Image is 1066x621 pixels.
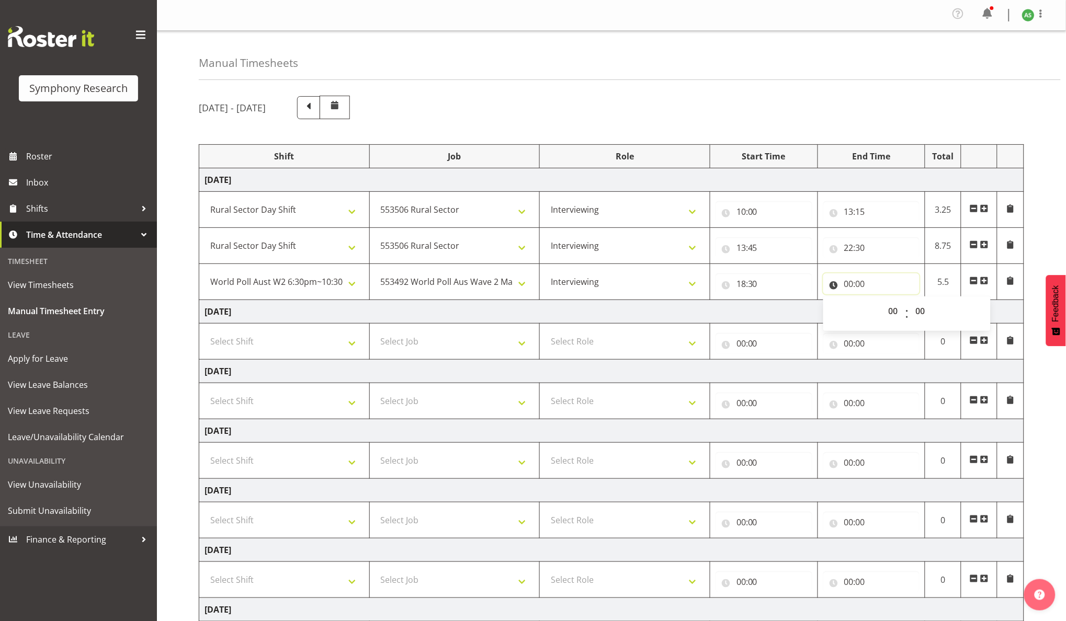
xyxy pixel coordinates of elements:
span: Feedback [1051,285,1061,322]
img: help-xxl-2.png [1035,590,1045,600]
td: 0 [925,324,961,360]
span: View Leave Requests [8,403,149,419]
span: View Leave Balances [8,377,149,393]
td: 3.25 [925,192,961,228]
input: Click to select... [716,333,812,354]
td: 5.5 [925,264,961,300]
td: [DATE] [199,168,1024,192]
input: Click to select... [823,393,920,413]
input: Click to select... [716,571,812,592]
input: Click to select... [823,452,920,473]
td: [DATE] [199,360,1024,383]
img: Rosterit website logo [8,26,94,47]
input: Click to select... [823,273,920,294]
a: View Timesheets [3,272,154,298]
input: Click to select... [716,273,812,294]
input: Click to select... [716,237,812,258]
img: ange-steiger11422.jpg [1022,9,1035,21]
span: Apply for Leave [8,351,149,366]
td: [DATE] [199,300,1024,324]
input: Click to select... [823,512,920,533]
input: Click to select... [823,571,920,592]
a: View Unavailability [3,471,154,498]
a: View Leave Requests [3,398,154,424]
span: Submit Unavailability [8,503,149,519]
span: View Timesheets [8,277,149,293]
a: View Leave Balances [3,372,154,398]
a: Leave/Unavailability Calendar [3,424,154,450]
div: Start Time [716,150,812,163]
td: [DATE] [199,538,1024,562]
a: Manual Timesheet Entry [3,298,154,324]
td: 8.75 [925,228,961,264]
td: 0 [925,502,961,538]
a: Submit Unavailability [3,498,154,524]
span: : [905,301,909,327]
div: Unavailability [3,450,154,471]
div: Job [375,150,535,163]
h4: Manual Timesheets [199,57,298,69]
span: Inbox [26,175,152,190]
span: Shifts [26,201,136,216]
input: Click to select... [716,393,812,413]
input: Click to select... [716,201,812,222]
td: 0 [925,562,961,598]
div: Role [545,150,705,163]
input: Click to select... [823,237,920,258]
div: Shift [205,150,364,163]
div: Total [931,150,956,163]
span: Leave/Unavailability Calendar [8,429,149,445]
button: Feedback - Show survey [1046,275,1066,346]
td: 0 [925,443,961,479]
div: Leave [3,324,154,346]
div: Timesheet [3,250,154,272]
span: Finance & Reporting [26,532,136,547]
span: View Unavailability [8,477,149,492]
span: Roster [26,148,152,164]
span: Time & Attendance [26,227,136,243]
input: Click to select... [716,512,812,533]
h5: [DATE] - [DATE] [199,102,266,113]
a: Apply for Leave [3,346,154,372]
input: Click to select... [823,333,920,354]
div: Symphony Research [29,80,128,96]
td: 0 [925,383,961,419]
input: Click to select... [823,201,920,222]
td: [DATE] [199,419,1024,443]
span: Manual Timesheet Entry [8,303,149,319]
input: Click to select... [716,452,812,473]
div: End Time [823,150,920,163]
td: [DATE] [199,479,1024,502]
